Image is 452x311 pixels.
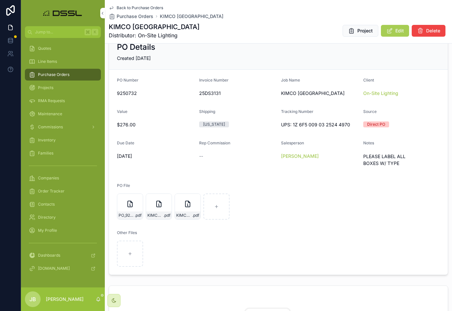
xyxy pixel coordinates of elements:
[357,27,373,34] span: Project
[281,109,313,114] span: Tracking Number
[163,213,170,218] span: .pdf
[426,27,440,34] span: Delete
[38,85,53,90] span: Projects
[109,31,199,39] span: Distributor: On-Site Lighting
[381,25,409,37] button: Edit
[281,78,300,82] span: Job Name
[38,189,65,194] span: Order Tracker
[363,109,377,114] span: Source
[343,25,378,37] button: Project
[29,295,36,303] span: JB
[192,213,199,218] span: .pdf
[25,56,101,67] a: Line Items
[25,43,101,54] a: Quotes
[38,72,69,77] span: Purchase Orders
[117,13,153,20] span: Purchase Orders
[38,228,57,233] span: My Profile
[25,185,101,197] a: Order Tracker
[109,13,153,20] a: Purchase Orders
[25,225,101,236] a: My Profile
[117,5,163,10] span: Back to Purchase Orders
[203,121,225,127] div: [US_STATE]
[119,213,135,218] span: PO_9250732_Disruptive-SSL
[25,134,101,146] a: Inventory
[38,253,60,258] span: Dashboards
[38,124,63,130] span: Commissions
[117,78,139,82] span: PO Number
[147,213,163,218] span: KIMCO-ARGYLE-VILLAGE-PACKING-SLIP
[25,108,101,120] a: Maintenance
[25,26,101,38] button: Jump to...K
[38,151,53,156] span: Families
[38,137,56,143] span: Inventory
[38,111,62,117] span: Maintenance
[38,46,51,51] span: Quotes
[21,38,105,283] div: scrollable content
[363,78,374,82] span: Client
[363,90,398,97] a: On-Site Lighting
[135,213,141,218] span: .pdf
[117,153,194,159] span: [DATE]
[199,153,203,159] span: --
[395,27,404,34] span: Edit
[281,140,304,145] span: Salesperson
[281,121,358,128] span: UPS: 1Z 6F5 009 03 2524 4970
[25,249,101,261] a: Dashboards
[109,22,199,31] h1: KIMCO [GEOGRAPHIC_DATA]
[176,213,192,218] span: KIMCO-ARGYLE-VILLAGE---25DS3131
[367,121,385,127] div: Direct PO
[46,296,84,302] p: [PERSON_NAME]
[199,109,215,114] span: Shipping
[363,140,374,145] span: Notes
[25,198,101,210] a: Contacts
[199,90,276,97] span: 25DS3131
[199,140,230,145] span: Rep Commission
[38,266,70,271] span: [DOMAIN_NAME]
[38,98,65,103] span: RMA Requests
[412,25,445,37] button: Delete
[363,153,440,167] p: PLEASE LABEL ALL BOXES W/ TYPE
[117,90,194,97] span: 9250732
[117,140,134,145] span: Due Date
[25,69,101,81] a: Purchase Orders
[25,263,101,274] a: [DOMAIN_NAME]
[117,109,127,114] span: Value
[281,153,319,159] a: [PERSON_NAME]
[25,82,101,94] a: Projects
[25,172,101,184] a: Companies
[117,55,151,61] span: Created [DATE]
[35,29,82,35] span: Jump to...
[38,202,55,207] span: Contacts
[160,13,223,20] a: KIMCO [GEOGRAPHIC_DATA]
[25,211,101,223] a: Directory
[25,147,101,159] a: Families
[25,121,101,133] a: Commissions
[38,59,57,64] span: Line Items
[38,175,59,181] span: Companies
[199,78,229,82] span: Invoice Number
[117,183,130,188] span: PO File
[117,42,155,52] h2: PO Details
[117,230,137,235] span: Other Files
[25,95,101,107] a: RMA Requests
[117,121,194,128] span: $276.00
[109,5,163,10] a: Back to Purchase Orders
[38,215,56,220] span: Directory
[281,90,358,97] span: KIMCO [GEOGRAPHIC_DATA]
[92,29,98,35] span: K
[41,8,85,18] img: App logo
